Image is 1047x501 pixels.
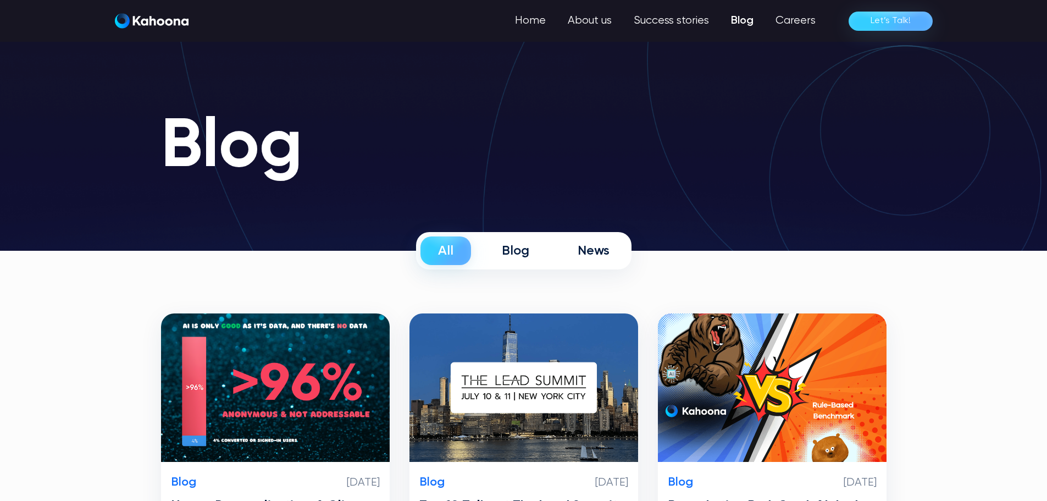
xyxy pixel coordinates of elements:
p: [DATE] [347,476,380,489]
p: Blog [668,475,693,489]
a: Careers [765,10,827,32]
div: Let’s Talk! [871,12,911,30]
div: Blog [502,243,529,259]
a: Home [504,10,557,32]
img: Kahoona logo white [115,13,189,29]
a: home [115,13,189,29]
div: All [438,243,453,259]
h1: Blog [161,110,887,185]
a: Let’s Talk! [849,12,933,31]
p: Blog [171,475,196,489]
p: Blog [419,475,445,489]
div: News [578,243,610,259]
a: Blog [720,10,765,32]
p: [DATE] [844,476,877,489]
a: Success stories [623,10,720,32]
p: [DATE] [595,476,628,489]
a: About us [557,10,623,32]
